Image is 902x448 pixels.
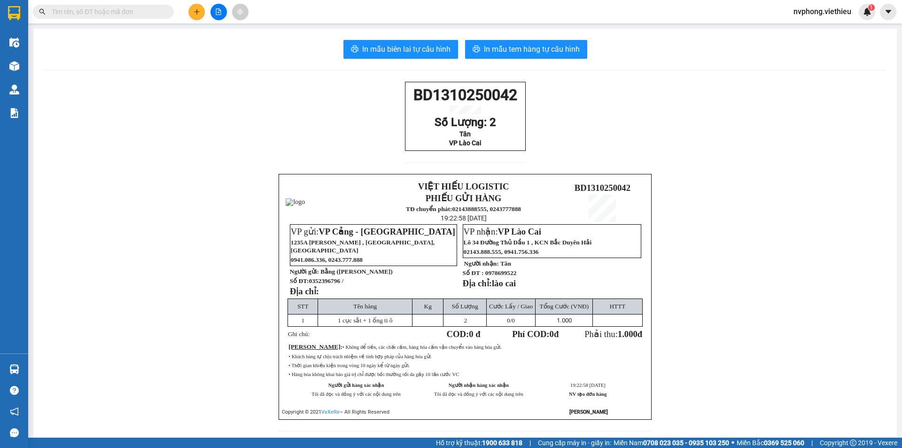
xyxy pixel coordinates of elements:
span: Phải thu: [584,329,642,339]
span: caret-down [884,8,893,16]
strong: Người gửi hàng xác nhận [328,383,384,388]
strong: 0708 023 035 - 0935 103 250 [643,439,729,447]
button: plus [188,4,205,20]
span: 1.000 [557,317,572,324]
button: printerIn mẫu tem hàng tự cấu hình [465,40,587,59]
span: 1235A [PERSON_NAME] , [GEOGRAPHIC_DATA], [GEOGRAPHIC_DATA] [291,239,435,254]
span: Số Lượng [451,303,478,310]
span: VP Cảng - [GEOGRAPHIC_DATA] [319,227,455,236]
span: | [811,438,813,448]
span: question-circle [10,386,19,395]
span: VP nhận: [464,227,541,236]
span: 0 [550,329,554,339]
span: • Khách hàng tự chịu trách nhiệm về tính hợp pháp của hàng hóa gửi [288,354,431,359]
strong: Người gửi: [290,268,319,275]
span: Lô 34 Đường Thủ Dầu 1 , KCN Bắc Duyên Hải [464,239,592,246]
span: Tổng Cước (VNĐ) [539,303,589,310]
button: caret-down [880,4,896,20]
button: aim [232,4,249,20]
span: VP Lào Cai [498,227,541,236]
span: lào cai [492,278,516,288]
span: printer [473,45,480,54]
span: Miền Nam [614,438,729,448]
span: VP gửi: [291,227,455,236]
span: 1 [870,4,873,11]
span: In mẫu biên lai tự cấu hình [362,43,451,55]
span: Cước Lấy / Giao [489,303,533,310]
strong: Địa chỉ: [290,286,319,296]
img: warehouse-icon [9,61,19,71]
span: Tôi đã đọc và đồng ý với các nội dung trên [311,392,401,397]
span: 0978699522 [485,269,517,276]
span: Cung cấp máy in - giấy in: [538,438,611,448]
span: search [39,8,46,15]
img: warehouse-icon [9,38,19,47]
strong: Người nhận: [464,260,499,267]
span: 19:22:58 [DATE] [570,383,606,388]
button: printerIn mẫu biên lai tự cấu hình [343,40,458,59]
strong: Phí COD: đ [512,329,559,339]
span: printer [351,45,358,54]
span: [PERSON_NAME] [288,343,340,350]
span: Bằng ([PERSON_NAME]) [320,268,393,275]
span: Ghi chú: [288,330,310,338]
span: Tân [500,260,511,267]
span: 0 [507,317,510,324]
span: | [529,438,531,448]
img: logo-vxr [8,6,20,20]
span: 0941.086.336, 0243.777.888 [291,256,363,263]
span: : [288,343,342,350]
span: 0352396796 / [309,277,343,284]
span: • Thời gian khiếu kiện trong vòng 10 ngày kể từ ngày gửi. [288,363,410,368]
span: Hỗ trợ kỹ thuật: [436,438,522,448]
strong: Số ĐT : [463,269,484,276]
strong: 0369 525 060 [764,439,804,447]
span: Copyright © 2021 – All Rights Reserved [282,409,389,415]
span: • Không để tiền, các chất cấm, hàng hóa cấm vận chuyển vào hàng hóa gửi. [342,345,502,350]
strong: NV tạo đơn hàng [569,392,607,397]
span: ⚪️ [731,441,734,445]
strong: Số ĐT: [290,277,343,284]
span: notification [10,407,19,416]
span: VP Lào Cai [449,139,482,147]
span: Kg [424,303,432,310]
span: 1 [301,317,304,324]
span: BD1310250042 [575,183,630,193]
span: message [10,428,19,437]
span: 1.000 [618,329,638,339]
span: Tôi đã đọc và đồng ý với các nội dung trên [434,392,523,397]
img: warehouse-icon [9,364,19,374]
strong: COD: [447,329,481,339]
span: nvphong.viethieu [786,6,859,17]
strong: Người nhận hàng xác nhận [449,383,509,388]
span: aim [237,8,243,15]
span: file-add [215,8,222,15]
span: đ [638,329,642,339]
strong: 02143888555, 0243777888 [452,205,521,212]
span: 0 đ [469,329,480,339]
strong: [PERSON_NAME] [569,409,608,415]
span: HTTT [609,303,625,310]
strong: PHIẾU GỬI HÀNG [426,193,502,203]
img: logo [286,198,305,206]
span: Số Lượng: 2 [435,116,496,129]
span: 19:22:58 [DATE] [441,214,487,222]
span: Miền Bắc [737,438,804,448]
span: plus [194,8,200,15]
a: VeXeRe [321,409,340,415]
sup: 1 [868,4,875,11]
span: BD1310250042 [413,86,517,104]
strong: 1900 633 818 [482,439,522,447]
span: STT [297,303,309,310]
strong: TĐ chuyển phát: [406,205,452,212]
img: warehouse-icon [9,85,19,94]
span: 2 [464,317,467,324]
strong: Địa chỉ: [463,278,492,288]
button: file-add [210,4,227,20]
strong: VIỆT HIẾU LOGISTIC [418,181,509,191]
span: Tên hàng [353,303,377,310]
span: In mẫu tem hàng tự cấu hình [484,43,580,55]
span: 02143.888.555, 0941.756.336 [464,248,539,255]
span: Tân [459,130,471,138]
span: copyright [850,440,856,446]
